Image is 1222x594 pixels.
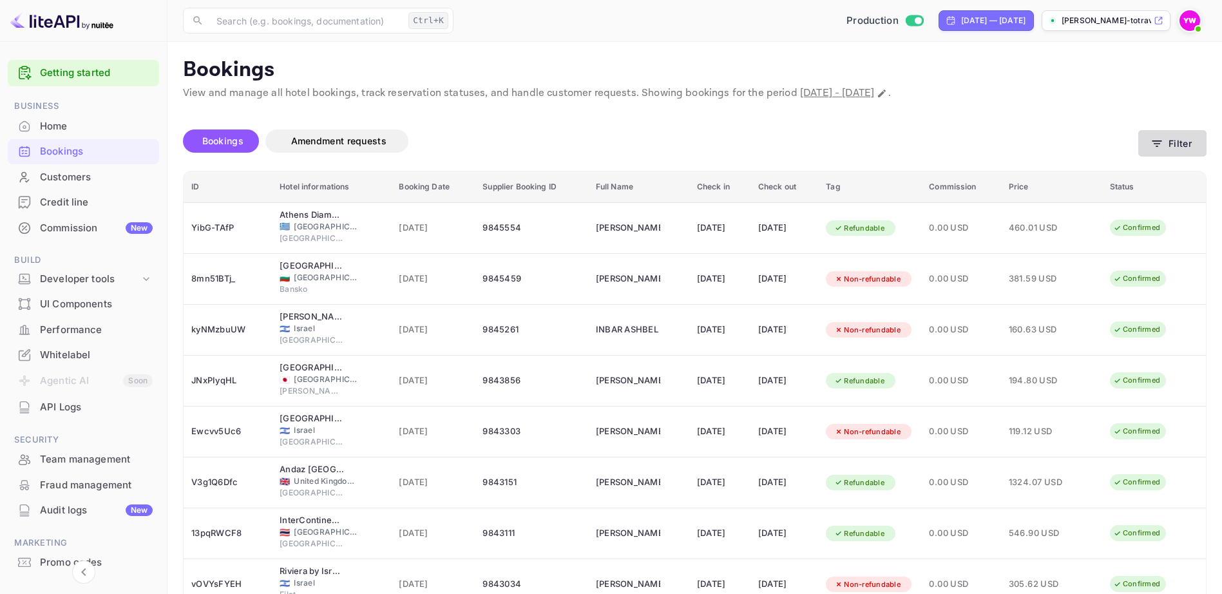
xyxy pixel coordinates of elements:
div: LIOR GAL [596,523,660,544]
div: YibG-TAfP [191,218,264,238]
div: Customers [8,165,159,190]
span: Greece [280,222,290,231]
div: Kempinski Hotel Grand Arena [280,260,344,273]
div: Aju Ben Yehuda 23 [280,311,344,323]
div: Developer tools [40,272,140,287]
div: Getting started [8,60,159,86]
div: [DATE] [758,421,810,442]
span: Israel [294,577,358,589]
span: Japan [280,376,290,384]
div: GALIT GIGI [596,269,660,289]
div: 9843111 [482,523,580,544]
div: Audit logs [40,503,153,518]
span: Israel [280,426,290,435]
span: [GEOGRAPHIC_DATA] [280,487,344,499]
div: CommissionNew [8,216,159,241]
span: 0.00 USD [929,323,993,337]
span: 0.00 USD [929,272,993,286]
a: API Logs [8,395,159,419]
div: V3g1Q6Dfc [191,472,264,493]
div: JULLANAR ISMAIL [596,472,660,493]
span: Business [8,99,159,113]
div: Home [40,119,153,134]
a: UI Components [8,292,159,316]
div: Bookings [40,144,153,159]
div: API Logs [40,400,153,415]
span: 1324.07 USD [1009,475,1073,490]
div: Non-refundable [826,271,909,287]
div: Refundable [826,526,893,542]
th: ID [184,171,272,203]
div: 8mn51BTj_ [191,269,264,289]
div: [DATE] [758,269,810,289]
div: Promo codes [8,550,159,575]
div: 9845261 [482,320,580,340]
a: Getting started [40,66,153,81]
div: Andaz London Liverpool Street - a concept by Hyatt [280,463,344,476]
span: Bulgaria [280,274,290,282]
span: 0.00 USD [929,526,993,541]
div: Refundable [826,373,893,389]
div: Developer tools [8,268,159,291]
span: [DATE] [399,425,467,439]
div: Confirmed [1105,321,1169,338]
th: Hotel informations [272,171,391,203]
a: CommissionNew [8,216,159,240]
div: 9845554 [482,218,580,238]
div: 9843151 [482,472,580,493]
div: INBAR ASHBEL [596,320,660,340]
div: 13pqRWCF8 [191,523,264,544]
div: [DATE] [758,472,810,493]
span: 546.90 USD [1009,526,1073,541]
span: United Kingdom of Great Britain and Northern Ireland [280,477,290,486]
span: 0.00 USD [929,475,993,490]
div: Athens Diamond Plus [280,209,344,222]
span: Israel [294,323,358,334]
div: [DATE] [697,320,743,340]
div: DANIEL GONEN [596,421,660,442]
div: Crowne Plaza ANA Kushiro, an IHG Hotel [280,361,344,374]
span: [DATE] [399,526,467,541]
span: 305.62 USD [1009,577,1073,591]
div: Team management [8,447,159,472]
div: Confirmed [1105,423,1169,439]
div: Non-refundable [826,424,909,440]
span: 0.00 USD [929,425,993,439]
div: kyNMzbuUW [191,320,264,340]
div: Riviera by Isrotel Collection [280,565,344,578]
th: Commission [921,171,1000,203]
span: Bansko [280,283,344,295]
span: [DATE] [399,374,467,388]
div: Marina Beach Hotel [280,412,344,425]
div: Performance [8,318,159,343]
p: [PERSON_NAME]-totravel... [1062,15,1151,26]
div: Fraud management [40,478,153,493]
p: View and manage all hotel bookings, track reservation statuses, and handle customer requests. Sho... [183,86,1207,101]
div: [DATE] [697,218,743,238]
div: Switch to Sandbox mode [841,14,928,28]
span: 160.63 USD [1009,323,1073,337]
span: [DATE] [399,577,467,591]
span: 0.00 USD [929,221,993,235]
th: Full Name [588,171,689,203]
div: Promo codes [40,555,153,570]
span: [GEOGRAPHIC_DATA] [280,334,344,346]
div: Ewcvv5Uc6 [191,421,264,442]
div: Confirmed [1105,474,1169,490]
div: Whitelabel [8,343,159,368]
span: 0.00 USD [929,374,993,388]
div: Commission [40,221,153,236]
div: Audit logsNew [8,498,159,523]
a: Audit logsNew [8,498,159,522]
a: Promo codes [8,550,159,574]
div: UI Components [8,292,159,317]
span: Marketing [8,536,159,550]
div: Confirmed [1105,372,1169,388]
th: Tag [818,171,921,203]
span: [GEOGRAPHIC_DATA] [280,538,344,550]
span: [DATE] - [DATE] [800,86,874,100]
span: Israel [280,579,290,588]
div: UI Components [40,297,153,312]
span: [GEOGRAPHIC_DATA] [294,272,358,283]
a: Credit line [8,190,159,214]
